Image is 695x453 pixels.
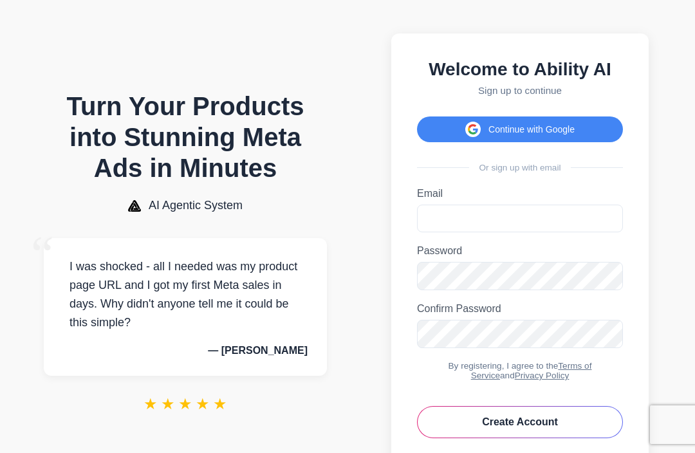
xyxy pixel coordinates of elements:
a: Privacy Policy [515,371,570,380]
div: By registering, I agree to the and [417,361,623,380]
label: Password [417,245,623,257]
span: ★ [213,395,227,413]
span: ★ [196,395,210,413]
h2: Welcome to Ability AI [417,59,623,80]
button: Create Account [417,406,623,438]
label: Email [417,188,623,199]
a: Terms of Service [471,361,592,380]
span: ★ [144,395,158,413]
div: Or sign up with email [417,163,623,172]
p: I was shocked - all I needed was my product page URL and I got my first Meta sales in days. Why d... [63,257,308,331]
h1: Turn Your Products into Stunning Meta Ads in Minutes [44,91,327,183]
label: Confirm Password [417,303,623,315]
p: Sign up to continue [417,85,623,96]
button: Continue with Google [417,116,623,142]
span: “ [31,225,54,284]
p: — [PERSON_NAME] [63,345,308,356]
span: AI Agentic System [149,199,243,212]
span: ★ [178,395,192,413]
img: AI Agentic System Logo [128,200,141,212]
span: ★ [161,395,175,413]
